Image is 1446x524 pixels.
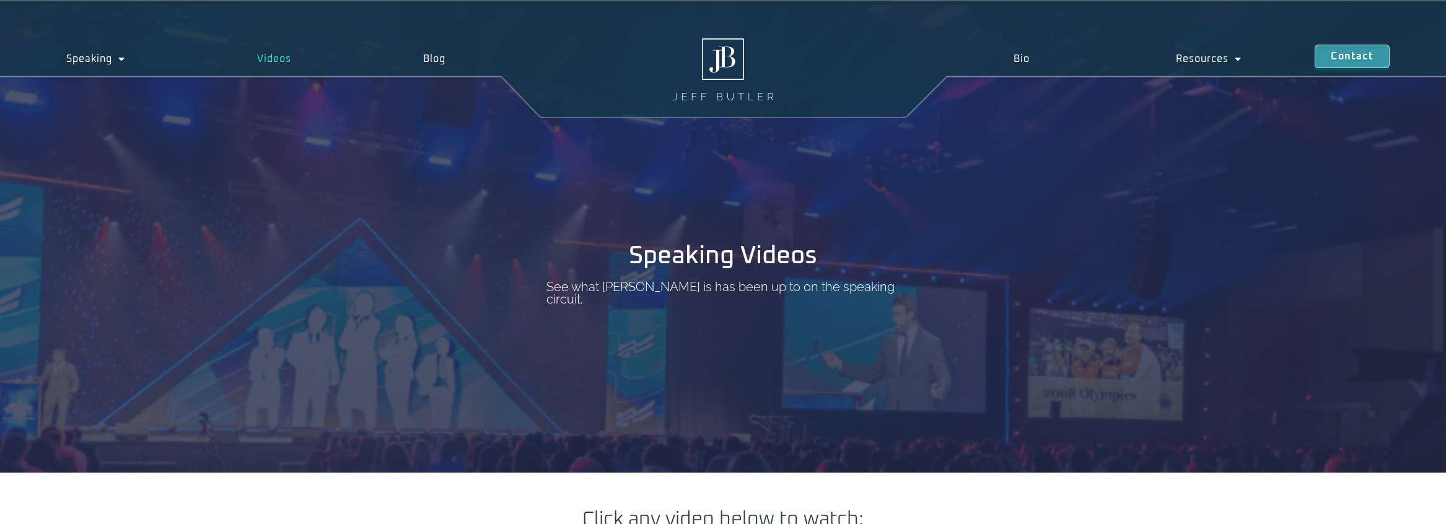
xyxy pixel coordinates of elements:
[1315,45,1389,68] a: Contact
[940,45,1315,73] nav: Menu
[629,243,817,268] h1: Speaking Videos
[191,45,357,73] a: Videos
[357,45,511,73] a: Blog
[940,45,1103,73] a: Bio
[1103,45,1315,73] a: Resources
[1331,51,1373,61] span: Contact
[546,281,900,305] p: See what [PERSON_NAME] is has been up to on the speaking circuit.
